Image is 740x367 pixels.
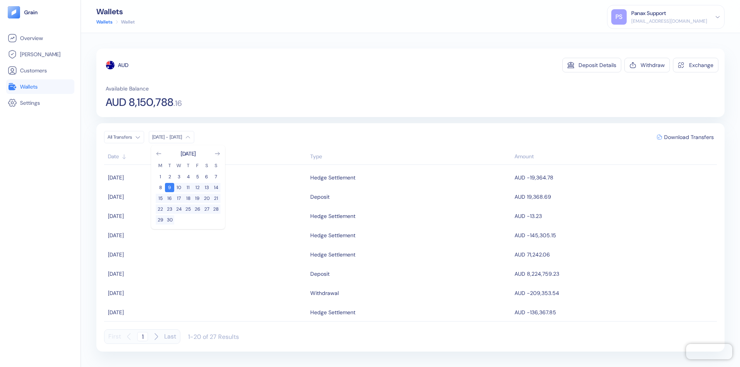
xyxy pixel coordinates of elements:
[202,204,211,214] button: 27
[624,58,670,72] button: Withdraw
[515,193,551,200] span: AUD 19,368.69
[8,82,73,91] a: Wallets
[310,190,330,203] div: Deposit
[183,162,193,169] th: Thursday
[211,172,220,181] button: 7
[310,209,355,223] div: Hedge Settlement
[515,152,713,161] div: Sort descending
[214,151,220,157] button: Go to next month
[8,50,73,59] a: [PERSON_NAME]
[193,172,202,181] button: 5
[641,62,665,68] div: Withdraw
[156,215,165,225] button: 29
[202,172,211,181] button: 6
[156,151,162,157] button: Go to previous month
[181,150,196,158] div: [DATE]
[108,232,124,239] span: [DATE]
[108,290,124,297] span: [DATE]
[165,204,174,214] button: 23
[174,204,183,214] button: 24
[664,134,714,140] span: Download Transfers
[310,171,355,184] div: Hedge Settlement
[183,204,193,214] button: 25
[173,99,182,107] span: . 16
[202,162,211,169] th: Saturday
[310,287,339,300] div: Withdrawal
[106,97,173,108] span: AUD 8,150,788
[96,8,135,15] div: Wallets
[20,83,38,90] span: Wallets
[673,58,718,72] button: Exchange
[202,183,211,192] button: 13
[8,66,73,75] a: Customers
[118,61,128,69] div: AUD
[183,194,193,203] button: 18
[310,267,330,280] div: Deposit
[165,162,174,169] th: Tuesday
[211,183,220,192] button: 14
[156,162,165,169] th: Monday
[193,194,202,203] button: 19
[310,248,355,261] div: Hedge Settlement
[689,62,713,68] div: Exchange
[611,9,627,25] div: PS
[165,172,174,181] button: 2
[108,193,124,200] span: [DATE]
[193,183,202,192] button: 12
[108,213,124,220] span: [DATE]
[515,251,550,258] span: AUD 71,242.06
[579,62,616,68] div: Deposit Details
[515,309,556,316] span: AUD -136,367.85
[156,204,165,214] button: 22
[8,98,73,107] a: Settings
[562,58,621,72] button: Deposit Details
[156,194,165,203] button: 15
[174,172,183,181] button: 3
[515,290,559,297] span: AUD -209,353.54
[20,67,47,74] span: Customers
[96,18,113,25] a: Wallets
[211,204,220,214] button: 28
[106,85,149,92] span: Available Balance
[165,183,174,192] button: 9
[686,344,732,359] iframe: Chatra live chat
[654,131,717,143] button: Download Transfers
[631,18,707,25] div: [EMAIL_ADDRESS][DOMAIN_NAME]
[188,333,239,341] div: 1-20 of 27 Results
[183,183,193,192] button: 11
[165,215,174,225] button: 30
[310,306,355,319] div: Hedge Settlement
[108,251,124,258] span: [DATE]
[165,194,174,203] button: 16
[174,183,183,192] button: 10
[174,162,183,169] th: Wednesday
[108,174,124,181] span: [DATE]
[20,50,61,58] span: [PERSON_NAME]
[515,270,559,277] span: AUD 8,224,759.23
[193,162,202,169] th: Friday
[20,99,40,107] span: Settings
[8,34,73,43] a: Overview
[156,172,165,181] button: 1
[24,10,38,15] img: logo
[164,329,176,344] button: Last
[183,172,193,181] button: 4
[108,329,121,344] button: First
[202,194,211,203] button: 20
[108,152,306,161] div: Sort ascending
[193,204,202,214] button: 26
[515,232,556,239] span: AUD -145,305.15
[310,152,511,161] div: Sort ascending
[211,162,220,169] th: Sunday
[149,131,194,143] button: [DATE] - [DATE]
[211,194,220,203] button: 21
[631,9,666,17] div: Panax Support
[20,34,43,42] span: Overview
[515,213,542,220] span: AUD -13.23
[174,194,183,203] button: 17
[8,6,20,18] img: logo-tablet-V2.svg
[310,229,355,242] div: Hedge Settlement
[515,174,553,181] span: AUD -19,364.78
